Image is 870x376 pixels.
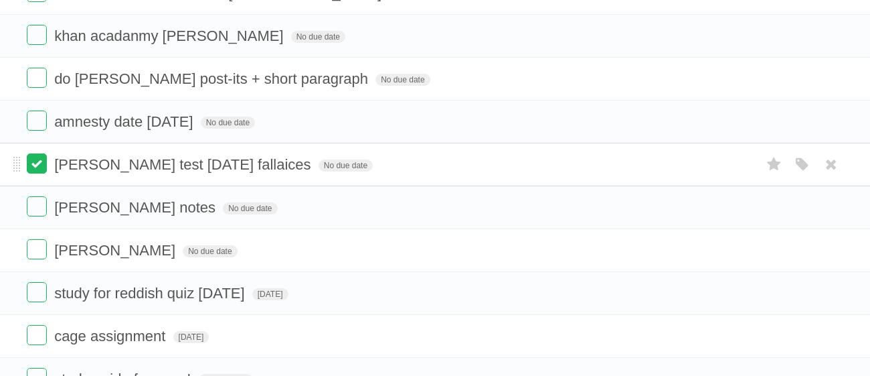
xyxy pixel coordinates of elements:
label: Done [27,153,47,174]
span: do [PERSON_NAME] post-its + short paragraph [54,70,371,87]
span: No due date [375,74,430,86]
label: Done [27,111,47,131]
span: study for reddish quiz [DATE] [54,285,248,302]
span: [DATE] [173,331,209,343]
label: Done [27,196,47,216]
span: No due date [183,245,237,257]
label: Done [27,239,47,259]
span: No due date [201,117,255,129]
span: [PERSON_NAME] test [DATE] fallaices [54,156,314,173]
span: [PERSON_NAME] [54,242,179,259]
span: No due date [319,160,373,172]
span: amnesty date [DATE] [54,113,196,130]
span: cage assignment [54,328,169,344]
label: Done [27,25,47,45]
span: No due date [223,202,277,214]
span: [DATE] [252,288,288,300]
label: Done [27,325,47,345]
label: Done [27,282,47,302]
span: khan acadanmy [PERSON_NAME] [54,27,286,44]
label: Star task [762,153,787,176]
span: No due date [291,31,345,43]
span: [PERSON_NAME] notes [54,199,219,216]
label: Done [27,68,47,88]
